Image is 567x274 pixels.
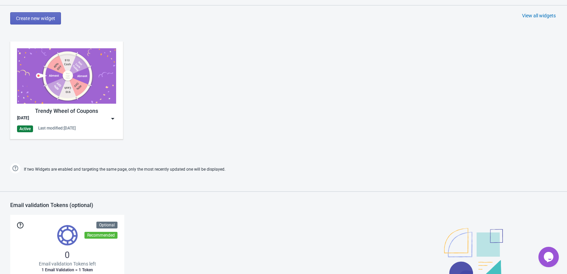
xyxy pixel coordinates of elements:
[38,125,76,131] div: Last modified: [DATE]
[17,48,116,104] img: trendy_game.png
[84,232,117,239] div: Recommended
[16,16,55,21] span: Create new widget
[17,115,29,122] div: [DATE]
[17,107,116,115] div: Trendy Wheel of Coupons
[10,12,61,24] button: Create new widget
[65,250,70,260] span: 0
[39,260,96,267] span: Email validation Tokens left
[538,247,560,267] iframe: chat widget
[17,125,33,132] div: Active
[57,225,78,245] img: tokens.svg
[96,222,117,228] div: Optional
[24,164,225,175] span: If two Widgets are enabled and targeting the same page, only the most recently updated one will b...
[109,115,116,122] img: dropdown.png
[522,12,556,19] div: View all widgets
[10,163,20,173] img: help.png
[42,267,93,273] span: 1 Email Validation = 1 Token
